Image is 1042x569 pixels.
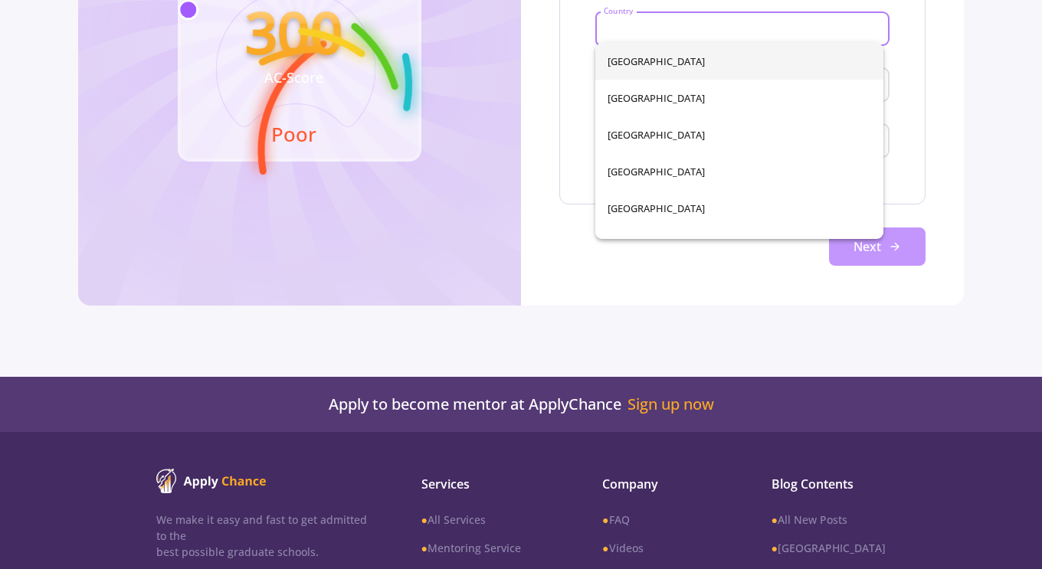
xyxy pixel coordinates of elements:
a: ●Videos [602,540,722,556]
a: ●Mentoring Service [421,540,553,556]
text: AC-Score [264,68,323,87]
img: ApplyChance logo [156,469,267,493]
a: ●All Services [421,512,553,528]
button: Next [829,227,926,266]
a: Sign up now [627,395,714,414]
span: Company [602,475,722,493]
p: We make it easy and fast to get admitted to the best possible graduate schools. [156,512,378,560]
a: ●[GEOGRAPHIC_DATA] [772,540,886,556]
b: ● [602,512,608,527]
span: Services [421,475,553,493]
b: ● [421,541,428,555]
span: [GEOGRAPHIC_DATA] [608,153,871,190]
span: [GEOGRAPHIC_DATA] [608,80,871,116]
b: ● [602,541,608,555]
b: ● [772,512,778,527]
text: Poor [271,120,316,148]
span: [GEOGRAPHIC_DATA] [608,190,871,227]
span: Blog Contents [772,475,886,493]
span: [GEOGRAPHIC_DATA] [608,227,871,263]
a: ●All New Posts [772,512,886,528]
b: ● [772,541,778,555]
a: ●FAQ [602,512,722,528]
b: ● [421,512,428,527]
span: [GEOGRAPHIC_DATA] [608,116,871,153]
span: [GEOGRAPHIC_DATA] [608,43,871,80]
